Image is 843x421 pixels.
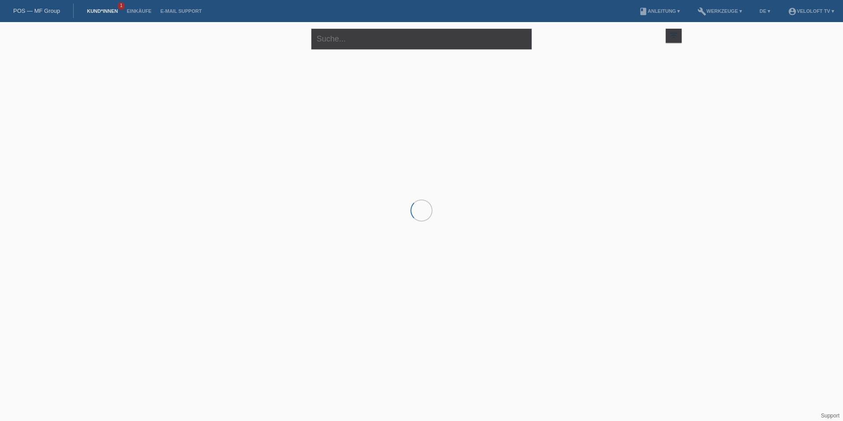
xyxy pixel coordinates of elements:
i: book [639,7,648,16]
i: build [698,7,706,16]
a: POS — MF Group [13,8,60,14]
a: DE ▾ [755,8,775,14]
span: 1 [118,2,125,10]
a: E-Mail Support [156,8,206,14]
a: bookAnleitung ▾ [634,8,684,14]
a: buildWerkzeuge ▾ [693,8,746,14]
a: Kund*innen [82,8,122,14]
a: account_circleVeloLoft TV ▾ [783,8,839,14]
i: account_circle [788,7,797,16]
i: filter_list [669,30,679,40]
a: Support [821,413,839,419]
a: Einkäufe [122,8,156,14]
input: Suche... [311,29,532,49]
